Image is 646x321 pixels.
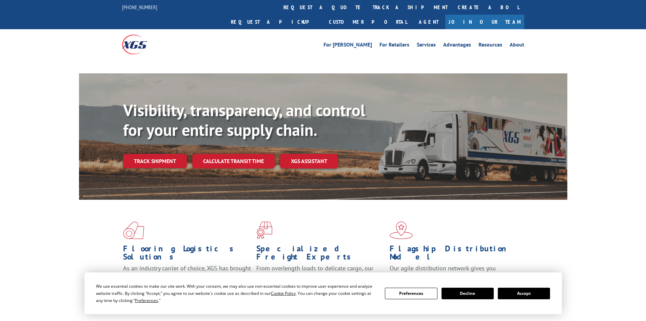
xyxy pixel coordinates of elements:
a: For Retailers [379,42,409,50]
div: Cookie Consent Prompt [84,272,562,314]
span: Cookie Policy [271,290,296,296]
a: Customer Portal [324,15,412,29]
span: As an industry carrier of choice, XGS has brought innovation and dedication to flooring logistics... [123,264,251,288]
p: From overlength loads to delicate cargo, our experienced staff knows the best way to move your fr... [256,264,385,295]
a: Advantages [443,42,471,50]
h1: Specialized Freight Experts [256,245,385,264]
a: Track shipment [123,154,187,168]
a: Join Our Team [445,15,524,29]
img: xgs-icon-flagship-distribution-model-red [390,221,413,239]
a: Request a pickup [226,15,324,29]
img: xgs-icon-focused-on-flooring-red [256,221,272,239]
div: We use essential cookies to make our site work. With your consent, we may also use non-essential ... [96,283,377,304]
b: Visibility, transparency, and control for your entire supply chain. [123,100,365,140]
a: XGS ASSISTANT [280,154,338,168]
a: [PHONE_NUMBER] [122,4,157,11]
h1: Flooring Logistics Solutions [123,245,251,264]
button: Accept [498,288,550,299]
h1: Flagship Distribution Model [390,245,518,264]
a: For [PERSON_NAME] [324,42,372,50]
span: Our agile distribution network gives you nationwide inventory management on demand. [390,264,514,280]
a: Agent [412,15,445,29]
button: Preferences [385,288,437,299]
a: Services [417,42,436,50]
img: xgs-icon-total-supply-chain-intelligence-red [123,221,144,239]
a: About [510,42,524,50]
a: Resources [478,42,502,50]
span: Preferences [135,298,158,303]
a: Calculate transit time [192,154,275,168]
button: Decline [442,288,494,299]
